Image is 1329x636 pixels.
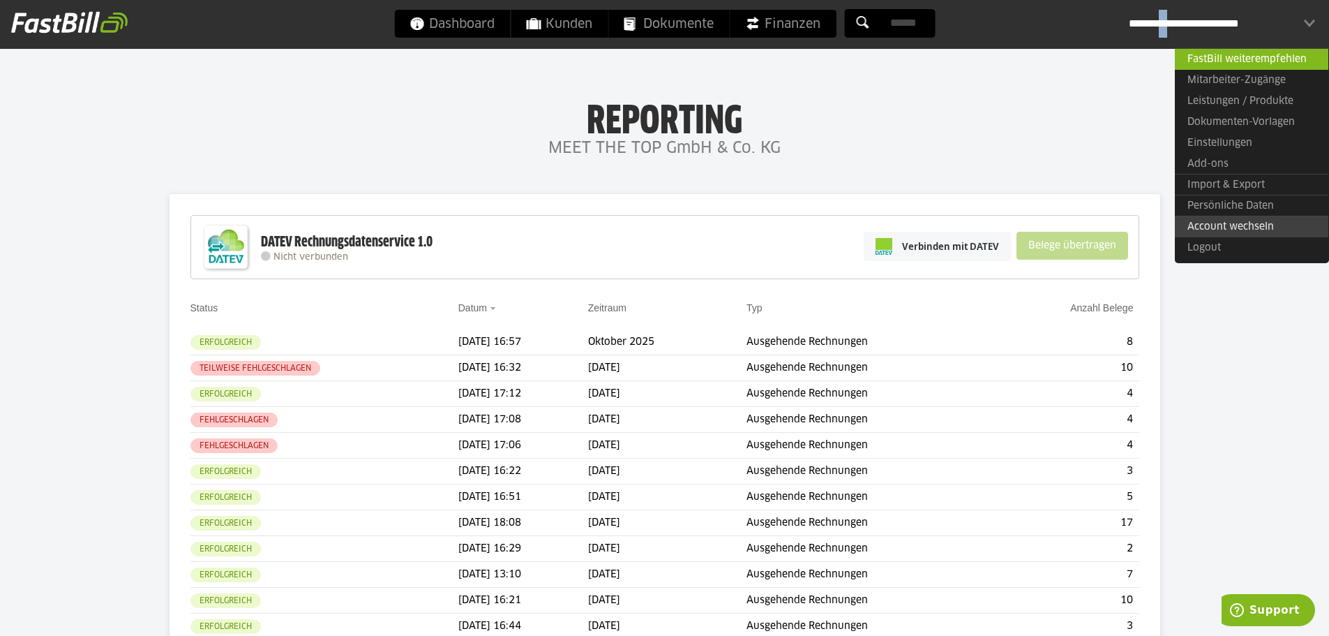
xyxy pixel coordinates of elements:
[1222,594,1315,629] iframe: Öffnet ein Widget, in dem Sie weitere Informationen finden
[746,510,997,536] td: Ausgehende Rechnungen
[997,433,1139,459] td: 4
[746,459,997,485] td: Ausgehende Rechnungen
[1175,70,1328,91] a: Mitarbeiter-Zugänge
[1175,133,1328,154] a: Einstellungen
[746,433,997,459] td: Ausgehende Rechnungen
[746,381,997,407] td: Ausgehende Rechnungen
[997,330,1139,355] td: 8
[1175,174,1328,195] a: Import & Export
[588,562,746,588] td: [DATE]
[746,485,997,510] td: Ausgehende Rechnungen
[190,464,261,479] sl-badge: Erfolgreich
[588,330,746,355] td: Oktober 2025
[190,516,261,531] sl-badge: Erfolgreich
[997,459,1139,485] td: 3
[458,407,588,433] td: [DATE] 17:08
[1175,237,1328,258] a: Logout
[746,330,997,355] td: Ausgehende Rechnungen
[1070,302,1133,313] a: Anzahl Belege
[876,238,892,255] img: pi-datev-logo-farbig-24.svg
[458,485,588,510] td: [DATE] 16:51
[746,536,997,562] td: Ausgehende Rechnungen
[588,510,746,536] td: [DATE]
[1175,154,1328,175] a: Add-ons
[1175,91,1328,112] a: Leistungen / Produkte
[624,10,714,38] span: Dokumente
[902,239,999,253] span: Verbinden mit DATEV
[1016,232,1128,260] sl-button: Belege übertragen
[458,302,487,313] a: Datum
[190,387,261,401] sl-badge: Erfolgreich
[746,355,997,381] td: Ausgehende Rechnungen
[745,10,820,38] span: Finanzen
[1175,195,1328,216] a: Persönliche Daten
[458,510,588,536] td: [DATE] 18:08
[190,361,320,376] sl-badge: Teilweise fehlgeschlagen
[588,588,746,614] td: [DATE]
[458,536,588,562] td: [DATE] 16:29
[997,355,1139,381] td: 10
[746,588,997,614] td: Ausgehende Rechnungen
[458,355,588,381] td: [DATE] 16:32
[190,490,261,505] sl-badge: Erfolgreich
[997,536,1139,562] td: 2
[997,485,1139,510] td: 5
[458,381,588,407] td: [DATE] 17:12
[864,232,1011,261] a: Verbinden mit DATEV
[394,10,510,38] a: Dashboard
[588,381,746,407] td: [DATE]
[273,253,348,262] span: Nicht verbunden
[458,459,588,485] td: [DATE] 16:22
[190,302,218,313] a: Status
[588,302,626,313] a: Zeitraum
[190,568,261,582] sl-badge: Erfolgreich
[997,510,1139,536] td: 17
[588,536,746,562] td: [DATE]
[997,562,1139,588] td: 7
[746,407,997,433] td: Ausgehende Rechnungen
[588,485,746,510] td: [DATE]
[997,407,1139,433] td: 4
[190,542,261,556] sl-badge: Erfolgreich
[490,307,499,310] img: sort_desc.gif
[458,588,588,614] td: [DATE] 16:21
[190,335,261,350] sl-badge: Erfolgreich
[997,588,1139,614] td: 10
[190,619,261,634] sl-badge: Erfolgreich
[588,355,746,381] td: [DATE]
[526,10,592,38] span: Kunden
[1175,216,1328,237] a: Account wechseln
[190,413,278,427] sl-badge: Fehlgeschlagen
[140,98,1189,135] h1: Reporting
[1175,112,1328,133] a: Dokumenten-Vorlagen
[511,10,608,38] a: Kunden
[588,407,746,433] td: [DATE]
[261,233,433,251] div: DATEV Rechnungsdatenservice 1.0
[198,219,254,275] img: DATEV-Datenservice Logo
[588,433,746,459] td: [DATE]
[997,381,1139,407] td: 4
[11,11,128,34] img: fastbill_logo_white.png
[588,459,746,485] td: [DATE]
[1175,48,1328,70] a: FastBill weiterempfehlen
[190,438,278,453] sl-badge: Fehlgeschlagen
[730,10,836,38] a: Finanzen
[410,10,495,38] span: Dashboard
[746,562,997,588] td: Ausgehende Rechnungen
[458,433,588,459] td: [DATE] 17:06
[608,10,729,38] a: Dokumente
[190,593,261,608] sl-badge: Erfolgreich
[458,330,588,355] td: [DATE] 16:57
[458,562,588,588] td: [DATE] 13:10
[746,302,763,313] a: Typ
